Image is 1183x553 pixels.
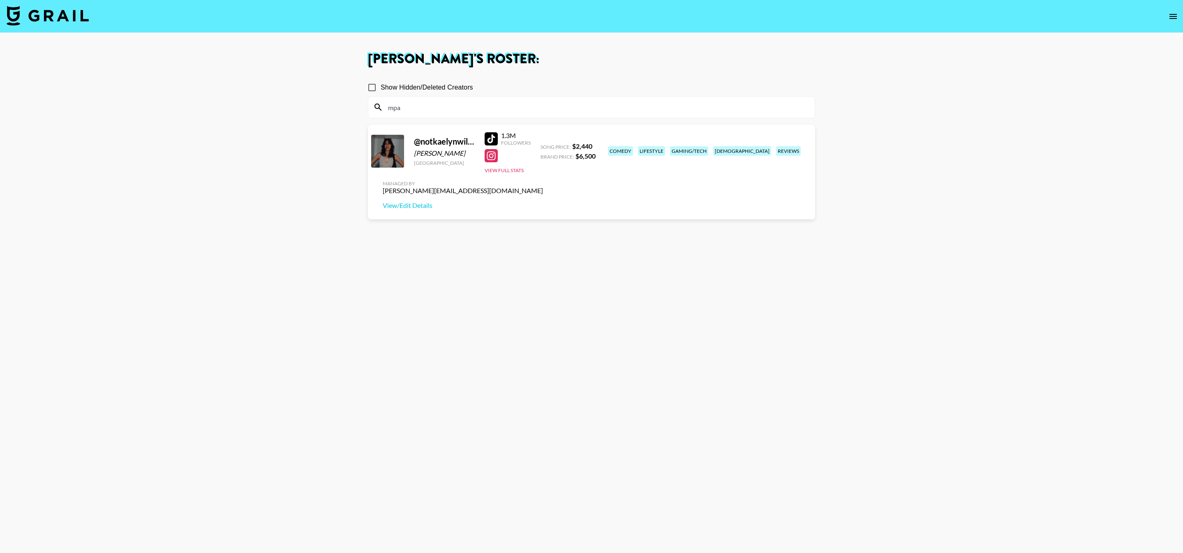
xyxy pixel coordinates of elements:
[383,101,810,114] input: Search by User Name
[501,140,531,146] div: Followers
[638,146,665,156] div: lifestyle
[572,142,592,150] strong: $ 2,440
[501,131,531,140] div: 1.3M
[414,136,475,147] div: @ notkaelynwilkins
[541,154,574,160] span: Brand Price:
[541,144,571,150] span: Song Price:
[776,146,801,156] div: reviews
[383,180,543,187] div: Managed By
[608,146,633,156] div: comedy
[414,149,475,157] div: [PERSON_NAME]
[381,83,473,92] span: Show Hidden/Deleted Creators
[670,146,708,156] div: gaming/tech
[414,160,475,166] div: [GEOGRAPHIC_DATA]
[1165,8,1181,25] button: open drawer
[713,146,771,156] div: [DEMOGRAPHIC_DATA]
[7,6,89,25] img: Grail Talent
[575,152,596,160] strong: $ 6,500
[368,53,815,66] h1: [PERSON_NAME] 's Roster:
[383,187,543,195] div: [PERSON_NAME][EMAIL_ADDRESS][DOMAIN_NAME]
[383,201,543,210] a: View/Edit Details
[485,167,524,173] button: View Full Stats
